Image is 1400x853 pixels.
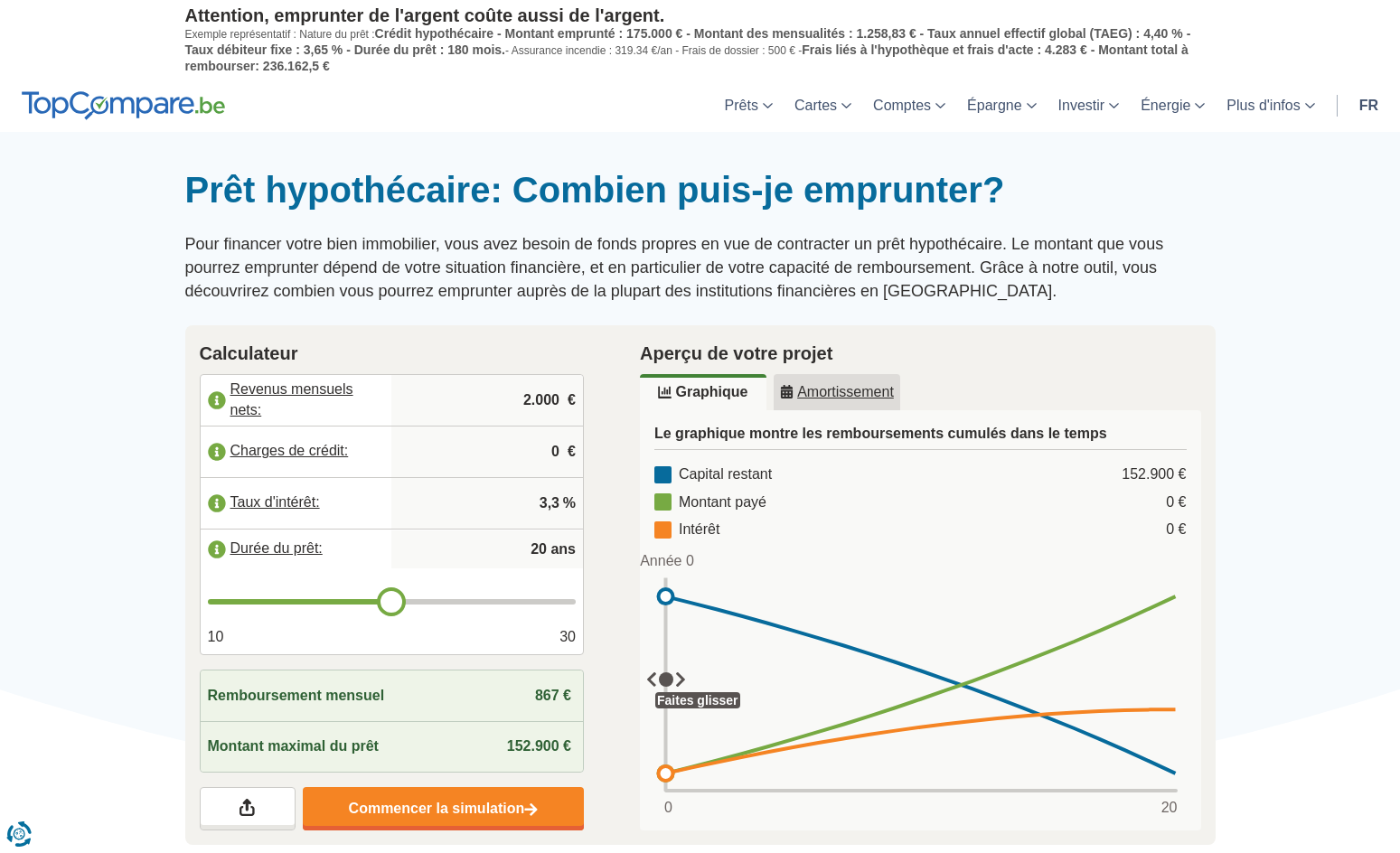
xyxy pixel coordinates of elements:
span: 20 [1161,798,1178,819]
label: Charges de crédit: [201,432,392,472]
div: 0 € [1166,492,1186,513]
span: Frais liés à l'hypothèque et frais d'acte : 4.283 € - Montant total à rembourser: 236.162,5 € [185,42,1189,73]
span: 30 [559,627,576,648]
div: Capital restant [654,464,772,485]
img: Commencer la simulation [524,802,538,818]
span: ans [550,539,576,560]
h1: Prêt hypothécaire: Combien puis-je emprunter? [185,168,1216,211]
a: fr [1348,79,1389,132]
a: Énergie [1130,79,1216,132]
input: | [399,479,576,528]
u: Amortissement [780,385,894,399]
div: 152.900 € [1122,464,1186,485]
span: 152.900 € [507,738,571,754]
p: Attention, emprunter de l'argent coûte aussi de l'argent. [185,5,1216,26]
a: Prêts [714,79,784,132]
p: Exemple représentatif : Nature du prêt : - Assurance incendie : 319.34 €/an - Frais de dossier : ... [185,26,1216,74]
label: Revenus mensuels nets: [201,380,392,420]
div: Montant payé [654,492,766,513]
span: Remboursement mensuel [208,686,385,707]
img: TopCompare [22,91,225,120]
p: Pour financer votre bien immobilier, vous avez besoin de fonds propres en vue de contracter un pr... [185,233,1216,303]
span: € [568,442,576,463]
span: Crédit hypothécaire - Montant emprunté : 175.000 € - Montant des mensualités : 1.258,83 € - Taux ... [185,26,1191,57]
label: Durée du prêt: [201,530,392,569]
a: Plus d'infos [1216,79,1325,132]
input: | [399,376,576,425]
span: 867 € [535,688,571,703]
div: Intérêt [654,520,719,540]
span: Montant maximal du prêt [208,736,379,757]
label: Taux d'intérêt: [201,483,392,523]
input: | [399,427,576,476]
a: Cartes [784,79,862,132]
span: € [568,390,576,411]
span: % [563,493,576,514]
a: Partagez vos résultats [200,787,296,830]
a: Investir [1048,79,1131,132]
div: Faites glisser [655,692,740,708]
a: Commencer la simulation [303,787,584,830]
h2: Aperçu de votre projet [640,340,1201,367]
div: 0 € [1166,520,1186,540]
span: 10 [208,627,224,648]
h3: Le graphique montre les remboursements cumulés dans le temps [654,425,1187,450]
a: Épargne [956,79,1048,132]
h2: Calculateur [200,340,585,367]
span: 0 [664,798,672,819]
u: Graphique [658,385,747,399]
a: Comptes [862,79,956,132]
